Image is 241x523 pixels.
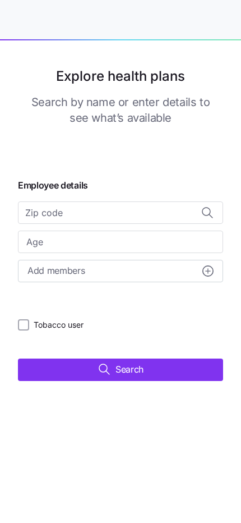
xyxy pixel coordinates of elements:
input: Zip code [18,201,223,224]
label: Tobacco user [29,318,84,332]
input: Age [18,231,223,253]
h1: Explore health plans [12,63,229,90]
span: Add members [27,264,85,278]
svg: add icon [202,265,214,277]
button: Add membersadd icon [18,260,223,282]
span: Search [111,363,143,377]
h3: Search by name or enter details to see what’s available [31,94,210,126]
span: Employee details [18,175,223,192]
button: Search [18,359,223,381]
